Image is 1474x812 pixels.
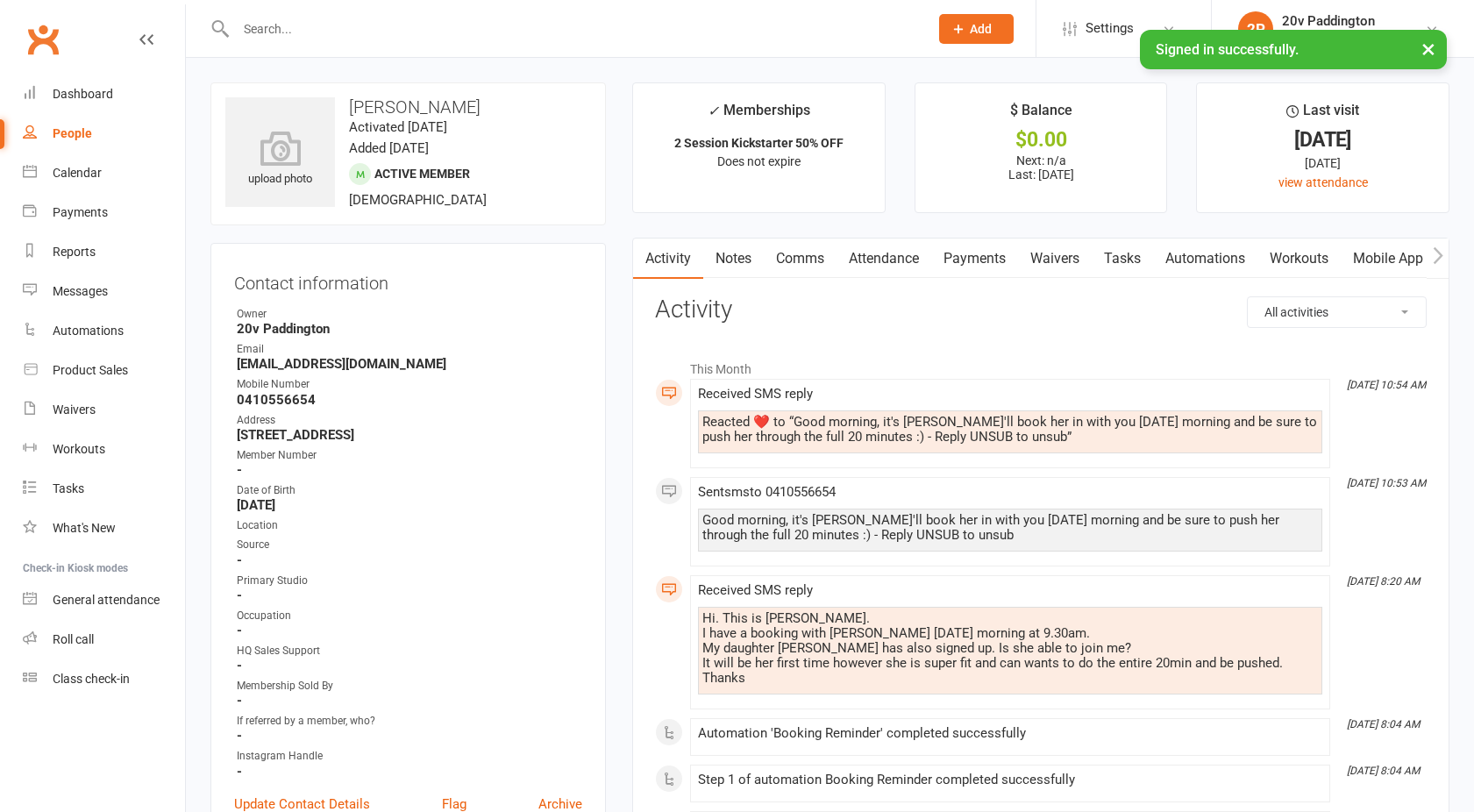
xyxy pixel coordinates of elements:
[237,764,582,780] strong: -
[931,131,1151,149] div: $0.00
[53,324,124,338] div: Automations
[237,728,582,744] strong: -
[702,611,1318,686] div: Hi. This is [PERSON_NAME]. I have a booking with [PERSON_NAME] [DATE] morning at 9.30am. My daugh...
[349,119,447,135] time: Activated [DATE]
[939,14,1014,44] button: Add
[237,447,582,464] div: Member Number
[708,99,810,132] div: Memberships
[1347,575,1420,588] i: [DATE] 8:20 AM
[53,442,105,456] div: Workouts
[931,239,1018,279] a: Payments
[698,583,1322,598] div: Received SMS reply
[23,390,185,430] a: Waivers
[1086,9,1134,48] span: Settings
[698,387,1322,402] div: Received SMS reply
[237,588,582,603] strong: -
[23,232,185,272] a: Reports
[237,392,582,408] strong: 0410556654
[1238,11,1273,46] div: 2P
[1213,153,1433,173] div: [DATE]
[237,678,582,694] div: Membership Sold By
[237,537,582,553] div: Source
[53,402,96,417] div: Waivers
[237,321,582,337] strong: 20v Paddington
[237,643,582,659] div: HQ Sales Support
[703,239,764,279] a: Notes
[1282,29,1375,45] div: 20v Paddington
[23,430,185,469] a: Workouts
[53,284,108,298] div: Messages
[23,659,185,699] a: Class kiosk mode
[237,623,582,638] strong: -
[23,469,185,509] a: Tasks
[23,620,185,659] a: Roll call
[237,341,582,358] div: Email
[53,481,84,495] div: Tasks
[23,351,185,390] a: Product Sales
[237,356,582,372] strong: [EMAIL_ADDRESS][DOMAIN_NAME]
[237,427,582,443] strong: [STREET_ADDRESS]
[1153,239,1257,279] a: Automations
[23,272,185,311] a: Messages
[931,153,1151,182] p: Next: n/a Last: [DATE]
[237,713,582,730] div: If referred by a member, who?
[1278,175,1368,189] a: view attendance
[702,513,1318,543] div: Good morning, it's [PERSON_NAME]'ll book her in with you [DATE] morning and be sure to push her t...
[698,484,836,500] span: Sent sms to 0410556654
[53,245,96,259] div: Reports
[655,296,1427,324] h3: Activity
[237,482,582,499] div: Date of Birth
[53,672,130,686] div: Class check-in
[53,521,116,535] div: What's New
[633,239,703,279] a: Activity
[53,205,108,219] div: Payments
[23,114,185,153] a: People
[1347,765,1420,777] i: [DATE] 8:04 AM
[237,462,582,478] strong: -
[970,22,992,36] span: Add
[698,773,1322,787] div: Step 1 of automation Booking Reminder completed successfully
[674,136,844,150] strong: 2 Session Kickstarter 50% OFF
[1347,718,1420,730] i: [DATE] 8:04 AM
[237,376,582,393] div: Mobile Number
[237,552,582,568] strong: -
[237,748,582,765] div: Instagram Handle
[237,517,582,534] div: Location
[23,75,185,114] a: Dashboard
[349,140,429,156] time: Added [DATE]
[237,658,582,673] strong: -
[53,593,160,607] div: General attendance
[1341,239,1435,279] a: Mobile App
[225,131,335,189] div: upload photo
[1018,239,1092,279] a: Waivers
[225,97,591,117] h3: [PERSON_NAME]
[698,726,1322,741] div: Automation 'Booking Reminder' completed successfully
[1413,30,1444,68] button: ×
[1092,239,1153,279] a: Tasks
[53,166,102,180] div: Calendar
[349,192,487,208] span: [DEMOGRAPHIC_DATA]
[23,153,185,193] a: Calendar
[53,632,94,646] div: Roll call
[23,311,185,351] a: Automations
[1347,379,1426,391] i: [DATE] 10:54 AM
[234,267,582,293] h3: Contact information
[837,239,931,279] a: Attendance
[1010,99,1072,131] div: $ Balance
[708,103,719,119] i: ✓
[1213,131,1433,149] div: [DATE]
[237,306,582,323] div: Owner
[231,17,916,41] input: Search...
[717,154,801,168] span: Does not expire
[237,412,582,429] div: Address
[23,581,185,620] a: General attendance kiosk mode
[1347,477,1426,489] i: [DATE] 10:53 AM
[655,351,1427,379] li: This Month
[237,573,582,589] div: Primary Studio
[1286,99,1359,131] div: Last visit
[374,167,470,181] span: Active member
[53,363,128,377] div: Product Sales
[21,18,65,61] a: Clubworx
[1282,13,1375,29] div: 20v Paddington
[23,509,185,548] a: What's New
